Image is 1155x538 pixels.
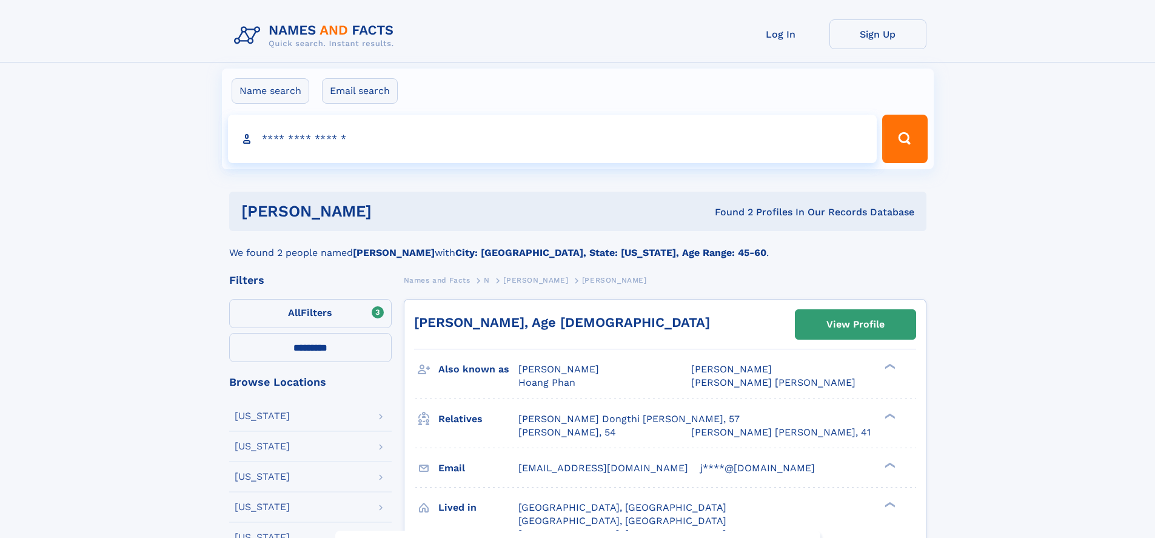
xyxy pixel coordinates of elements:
[438,497,518,518] h3: Lived in
[518,377,575,388] span: Hoang Phan
[882,461,896,469] div: ❯
[518,412,740,426] a: [PERSON_NAME] Dongthi [PERSON_NAME], 57
[882,500,896,508] div: ❯
[503,272,568,287] a: [PERSON_NAME]
[732,19,829,49] a: Log In
[882,363,896,371] div: ❯
[882,115,927,163] button: Search Button
[518,426,616,439] a: [PERSON_NAME], 54
[438,409,518,429] h3: Relatives
[518,363,599,375] span: [PERSON_NAME]
[322,78,398,104] label: Email search
[518,515,726,526] span: [GEOGRAPHIC_DATA], [GEOGRAPHIC_DATA]
[404,272,470,287] a: Names and Facts
[229,231,926,260] div: We found 2 people named with .
[691,377,855,388] span: [PERSON_NAME] [PERSON_NAME]
[503,276,568,284] span: [PERSON_NAME]
[795,310,916,339] a: View Profile
[288,307,301,318] span: All
[414,315,710,330] a: [PERSON_NAME], Age [DEMOGRAPHIC_DATA]
[438,458,518,479] h3: Email
[826,311,885,338] div: View Profile
[543,206,914,219] div: Found 2 Profiles In Our Records Database
[229,275,392,286] div: Filters
[518,502,726,513] span: [GEOGRAPHIC_DATA], [GEOGRAPHIC_DATA]
[455,247,766,258] b: City: [GEOGRAPHIC_DATA], State: [US_STATE], Age Range: 45-60
[229,377,392,388] div: Browse Locations
[882,412,896,420] div: ❯
[235,442,290,451] div: [US_STATE]
[229,19,404,52] img: Logo Names and Facts
[235,502,290,512] div: [US_STATE]
[691,426,871,439] a: [PERSON_NAME] [PERSON_NAME], 41
[241,204,543,219] h1: [PERSON_NAME]
[829,19,926,49] a: Sign Up
[232,78,309,104] label: Name search
[229,299,392,328] label: Filters
[582,276,647,284] span: [PERSON_NAME]
[518,462,688,474] span: [EMAIL_ADDRESS][DOMAIN_NAME]
[484,276,490,284] span: N
[691,363,772,375] span: [PERSON_NAME]
[235,472,290,482] div: [US_STATE]
[484,272,490,287] a: N
[228,115,877,163] input: search input
[353,247,435,258] b: [PERSON_NAME]
[235,411,290,421] div: [US_STATE]
[438,359,518,380] h3: Also known as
